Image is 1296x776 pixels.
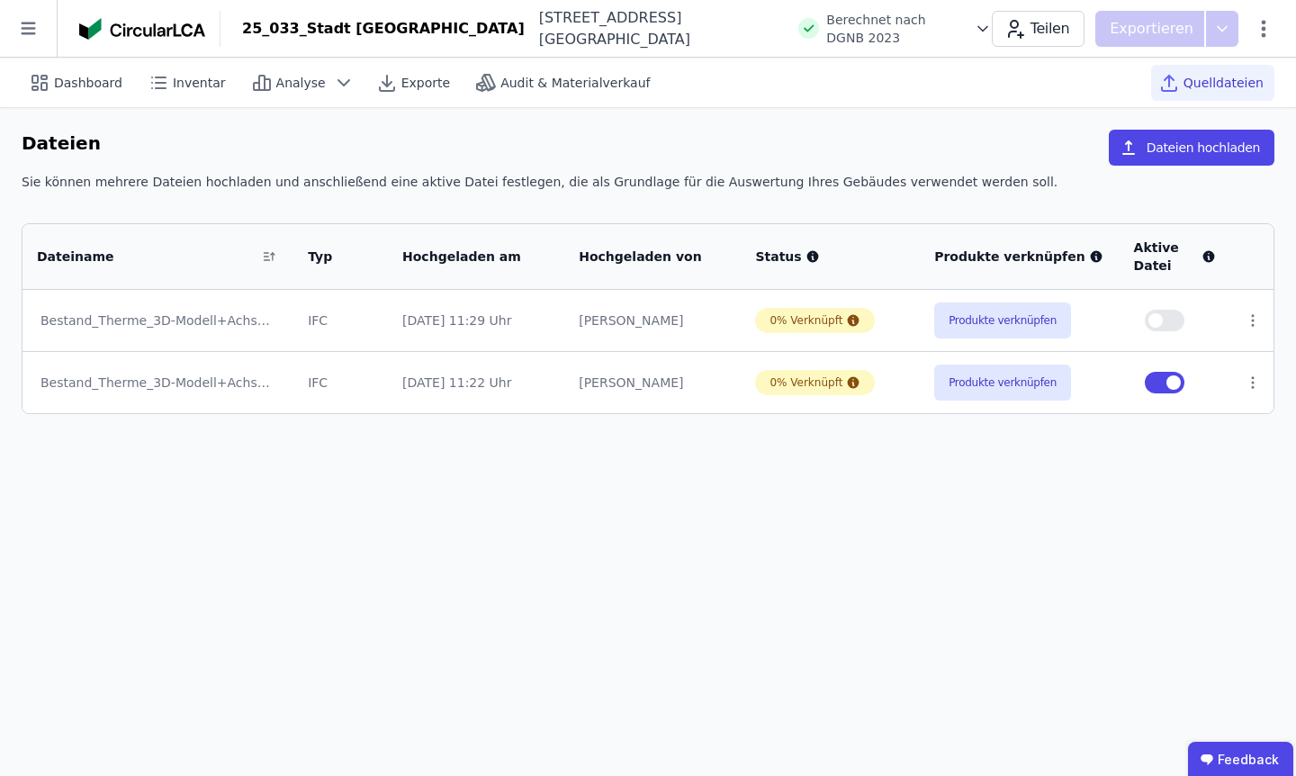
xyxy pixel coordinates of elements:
[401,74,450,92] span: Exporte
[755,248,905,266] div: Status
[402,374,550,392] div: [DATE] 11:22 Uhr
[1183,74,1264,92] span: Quelldateien
[54,74,122,92] span: Dashboard
[173,74,226,92] span: Inventar
[934,248,1104,266] div: Produkte verknüpfen
[22,173,1274,205] div: Sie können mehrere Dateien hochladen und anschließend eine aktive Datei festlegen, die als Grundl...
[826,11,966,47] span: Berechnet nach DGNB 2023
[402,311,550,329] div: [DATE] 11:29 Uhr
[40,311,275,329] div: Bestand_Therme_3D-Modell+Achsen_[DATE]_IFC4.ifc
[308,248,352,266] div: Typ
[242,18,525,40] div: 25_033_Stadt [GEOGRAPHIC_DATA]
[1109,130,1274,166] button: Dateien hochladen
[500,74,650,92] span: Audit & Materialverkauf
[769,375,842,390] div: 0% Verknüpft
[934,302,1071,338] button: Produkte verknüpfen
[992,11,1084,47] button: Teilen
[40,374,275,392] div: Bestand_Therme_3D-Modell+Achsen_[DATE]_IFC_2x3.ifc
[308,374,373,392] div: IFC
[402,248,528,266] div: Hochgeladen am
[525,7,788,50] div: [STREET_ADDRESS][GEOGRAPHIC_DATA]
[934,365,1071,401] button: Produkte verknüpfen
[769,313,842,328] div: 0% Verknüpft
[79,18,205,40] img: Concular
[37,248,256,266] div: Dateiname
[276,74,326,92] span: Analyse
[579,248,705,266] div: Hochgeladen von
[22,130,101,158] h6: Dateien
[308,311,373,329] div: IFC
[579,374,726,392] div: [PERSON_NAME]
[1110,18,1197,40] p: Exportieren
[1134,239,1216,275] div: Aktive Datei
[579,311,726,329] div: [PERSON_NAME]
